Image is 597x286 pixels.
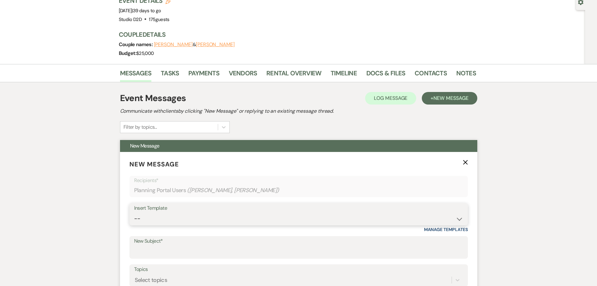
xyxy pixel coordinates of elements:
[154,41,235,48] span: &
[119,8,161,14] span: [DATE]
[130,143,160,149] span: New Message
[134,184,463,197] div: Planning Portal Users
[196,42,235,47] button: [PERSON_NAME]
[134,176,463,185] p: Recipients*
[433,95,468,101] span: New Message
[187,186,279,195] span: ( [PERSON_NAME], [PERSON_NAME] )
[134,237,463,246] label: New Subject*
[119,16,142,23] span: Studio D2D
[134,265,463,274] label: Topics
[119,30,470,39] h3: Couple Details
[422,92,477,105] button: +New Message
[424,227,468,232] a: Manage Templates
[374,95,407,101] span: Log Message
[229,68,257,82] a: Vendors
[120,92,186,105] h1: Event Messages
[149,16,169,23] span: 175 guests
[134,204,463,213] div: Insert Template
[132,8,161,14] span: |
[120,68,152,82] a: Messages
[129,160,179,168] span: New Message
[188,68,219,82] a: Payments
[161,68,179,82] a: Tasks
[123,123,157,131] div: Filter by topics...
[135,276,167,284] div: Select topics
[154,42,193,47] button: [PERSON_NAME]
[120,107,477,115] h2: Communicate with clients by clicking "New Message" or replying to an existing message thread.
[133,8,161,14] span: 39 days to go
[331,68,357,82] a: Timeline
[456,68,476,82] a: Notes
[119,41,154,48] span: Couple names:
[366,68,405,82] a: Docs & Files
[266,68,321,82] a: Rental Overview
[365,92,416,105] button: Log Message
[136,50,154,57] span: $25,000
[415,68,447,82] a: Contacts
[119,50,137,57] span: Budget:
